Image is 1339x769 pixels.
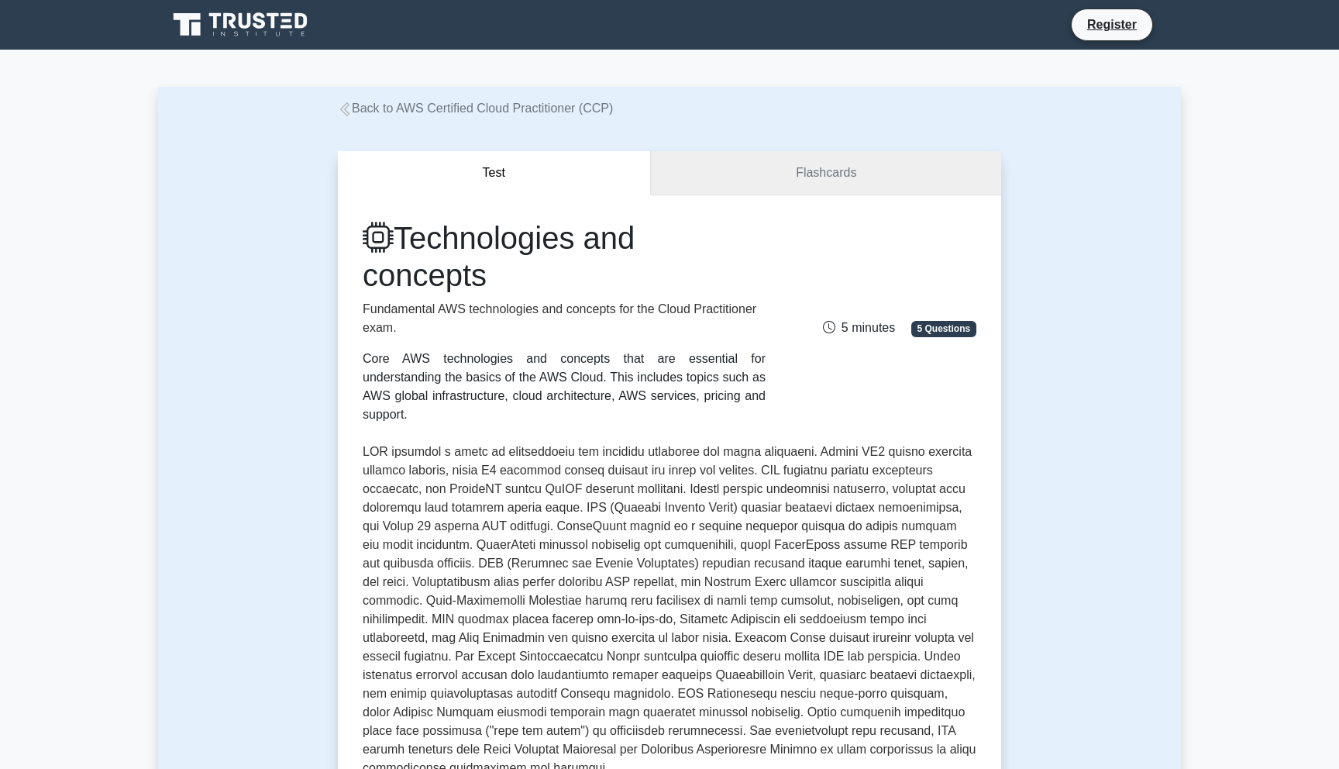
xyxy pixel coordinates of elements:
[363,219,766,294] h1: Technologies and concepts
[363,350,766,424] div: Core AWS technologies and concepts that are essential for understanding the basics of the AWS Clo...
[823,321,895,334] span: 5 minutes
[1078,15,1146,34] a: Register
[338,102,613,115] a: Back to AWS Certified Cloud Practitioner (CCP)
[363,300,766,337] p: Fundamental AWS technologies and concepts for the Cloud Practitioner exam.
[911,321,976,336] span: 5 Questions
[651,151,1001,195] a: Flashcards
[338,151,651,195] button: Test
